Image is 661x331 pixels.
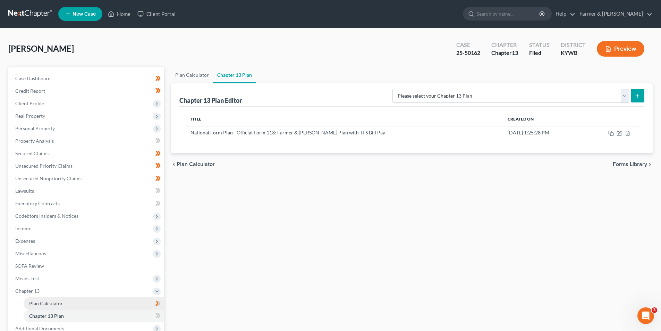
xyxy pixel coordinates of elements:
[576,8,652,20] a: Farmer & [PERSON_NAME]
[613,162,653,167] button: Forms Library chevron_right
[15,113,45,119] span: Real Property
[29,313,64,319] span: Chapter 13 Plan
[104,8,134,20] a: Home
[10,72,164,85] a: Case Dashboard
[502,112,583,126] th: Created On
[529,49,550,57] div: Filed
[613,162,647,167] span: Forms Library
[552,8,575,20] a: Help
[29,300,63,306] span: Plan Calculator
[15,150,49,156] span: Secured Claims
[10,135,164,147] a: Property Analysis
[15,213,78,219] span: Codebtors Insiders & Notices
[15,100,44,106] span: Client Profile
[15,188,34,194] span: Lawsuits
[185,112,502,126] th: Title
[8,43,74,53] span: [PERSON_NAME]
[24,310,164,322] a: Chapter 13 Plan
[177,162,215,167] span: Plan Calculator
[171,162,215,167] button: chevron_left Plan Calculator
[561,49,586,57] div: KYWB
[15,238,35,244] span: Expenses
[10,197,164,210] a: Executory Contracts
[10,160,164,172] a: Unsecured Priority Claims
[15,225,31,231] span: Income
[15,88,45,94] span: Credit Report
[10,147,164,160] a: Secured Claims
[529,41,550,49] div: Status
[10,260,164,272] a: SOFA Review
[134,8,179,20] a: Client Portal
[10,85,164,97] a: Credit Report
[15,263,44,269] span: SOFA Review
[502,126,583,139] td: [DATE] 1:25:28 PM
[491,49,518,57] div: Chapter
[456,49,480,57] div: 25-50162
[15,200,60,206] span: Executory Contracts
[15,163,73,169] span: Unsecured Priority Claims
[24,297,164,310] a: Plan Calculator
[185,126,502,139] td: National Form Plan - Official Form 113: Farmer & [PERSON_NAME] Plan with TFS Bill Pay
[15,138,54,144] span: Property Analysis
[179,96,242,105] div: Chapter 13 Plan Editor
[561,41,586,49] div: District
[171,162,177,167] i: chevron_left
[73,11,96,17] span: New Case
[171,67,213,83] a: Plan Calculator
[647,162,653,167] i: chevron_right
[456,41,480,49] div: Case
[15,250,46,256] span: Miscellaneous
[15,175,82,181] span: Unsecured Nonpriority Claims
[652,307,657,313] span: 3
[10,172,164,185] a: Unsecured Nonpriority Claims
[10,185,164,197] a: Lawsuits
[15,288,40,294] span: Chapter 13
[491,41,518,49] div: Chapter
[512,49,518,56] span: 13
[15,75,51,81] span: Case Dashboard
[15,125,55,131] span: Personal Property
[477,7,540,20] input: Search by name...
[637,307,654,324] iframe: Intercom live chat
[213,67,256,83] a: Chapter 13 Plan
[597,41,644,57] button: Preview
[15,275,39,281] span: Means Test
